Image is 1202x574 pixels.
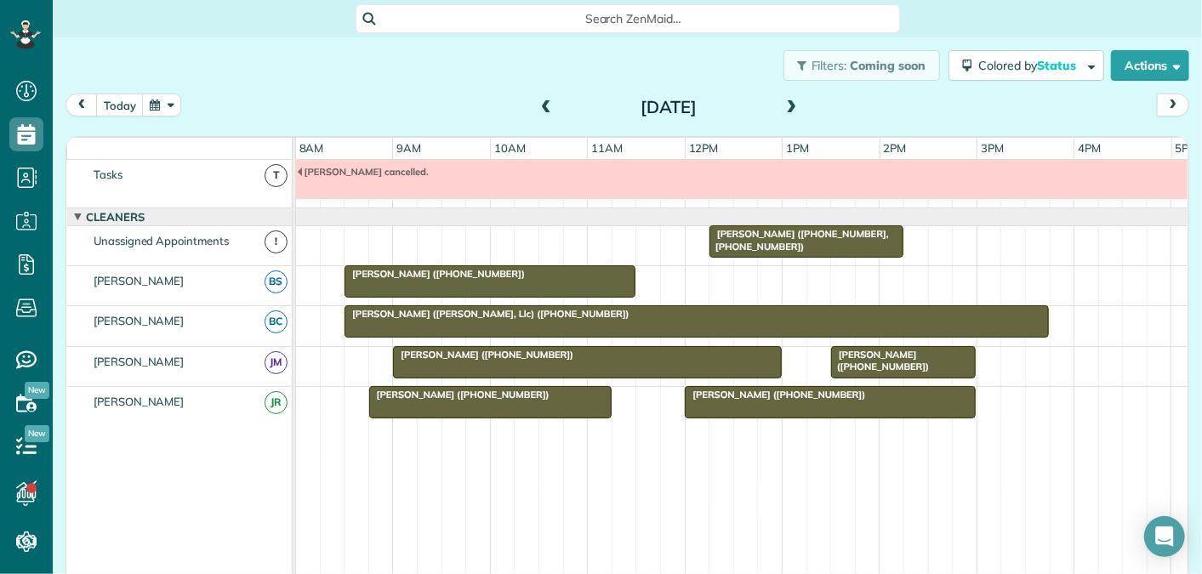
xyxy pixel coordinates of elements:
span: 2pm [880,141,910,155]
h2: [DATE] [562,98,775,117]
span: [PERSON_NAME] ([PHONE_NUMBER]) [830,349,930,372]
span: [PERSON_NAME] ([PHONE_NUMBER]) [344,268,526,280]
button: Colored byStatus [948,50,1104,81]
span: Filters: [812,58,847,73]
span: New [25,425,49,442]
span: [PERSON_NAME] ([PHONE_NUMBER]) [392,349,574,361]
span: 11am [588,141,626,155]
span: 12pm [686,141,722,155]
span: [PERSON_NAME] ([PHONE_NUMBER]) [684,389,866,401]
span: ! [265,230,288,253]
span: Coming soon [850,58,926,73]
span: BS [265,270,288,293]
span: BC [265,310,288,333]
span: [PERSON_NAME] ([PHONE_NUMBER]) [368,389,550,401]
button: prev [66,94,98,117]
span: [PERSON_NAME] cancelled. [296,166,430,178]
span: T [265,164,288,187]
span: JM [265,351,288,374]
span: [PERSON_NAME] [90,274,188,287]
span: 10am [491,141,529,155]
span: 1pm [783,141,812,155]
div: Open Intercom Messenger [1144,516,1185,557]
span: JR [265,391,288,414]
span: Tasks [90,168,126,181]
span: 3pm [977,141,1007,155]
span: 5pm [1172,141,1202,155]
span: 9am [393,141,424,155]
span: Colored by [978,58,1082,73]
button: next [1157,94,1189,117]
span: [PERSON_NAME] ([PHONE_NUMBER], [PHONE_NUMBER]) [709,228,889,252]
span: Unassigned Appointments [90,234,232,247]
span: New [25,382,49,399]
span: Status [1037,58,1079,73]
span: [PERSON_NAME] [90,314,188,327]
span: 4pm [1074,141,1104,155]
span: 8am [296,141,328,155]
span: Cleaners [83,210,148,224]
span: [PERSON_NAME] [90,355,188,368]
button: today [96,94,144,117]
span: [PERSON_NAME] [90,395,188,408]
button: Actions [1111,50,1189,81]
span: [PERSON_NAME] ([PERSON_NAME], Llc) ([PHONE_NUMBER]) [344,308,630,320]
